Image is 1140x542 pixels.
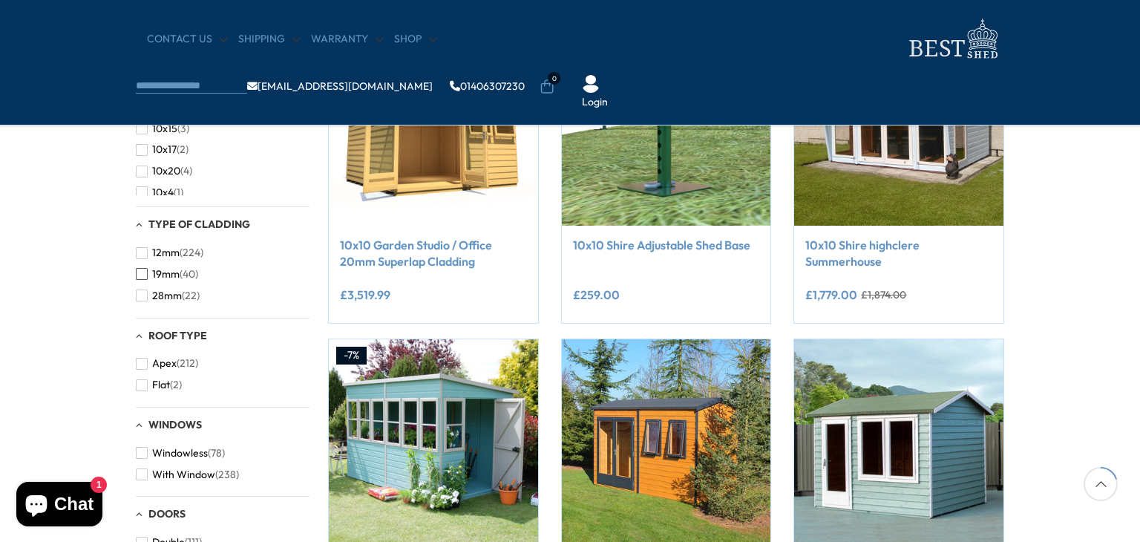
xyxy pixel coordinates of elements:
span: (212) [177,357,198,370]
span: 10x15 [152,123,177,135]
a: 10x10 Shire highclere Summerhouse [805,237,992,270]
a: Warranty [311,32,383,47]
span: (3) [177,123,189,135]
img: User Icon [582,75,600,93]
a: [EMAIL_ADDRESS][DOMAIN_NAME] [247,81,433,91]
span: (40) [180,268,198,281]
button: 10x17 [136,139,189,160]
ins: £1,779.00 [805,289,857,301]
button: 28mm [136,285,200,307]
a: Shipping [238,32,300,47]
ins: £3,519.99 [340,289,390,301]
span: 10x4 [152,186,174,199]
button: Apex [136,353,198,374]
span: Apex [152,357,177,370]
span: (2) [177,143,189,156]
span: (78) [208,447,225,460]
span: 28mm [152,290,182,302]
span: Windows [148,418,202,431]
div: -7% [336,347,367,365]
a: CONTACT US [147,32,227,47]
span: 0 [548,72,560,85]
span: (4) [180,165,192,177]
button: Flat [136,374,182,396]
button: 10x4 [136,182,183,203]
span: (238) [215,468,239,481]
inbox-online-store-chat: Shopify online store chat [12,482,107,530]
a: Login [582,95,608,110]
button: With Window [136,464,239,486]
span: Flat [152,379,170,391]
img: logo [900,15,1004,63]
a: 10x10 Shire Adjustable Shed Base [573,237,760,253]
span: Type of Cladding [148,218,250,231]
span: 10x20 [152,165,180,177]
a: Shop [394,32,436,47]
span: (1) [174,186,183,199]
span: 12mm [152,246,180,259]
span: Doors [148,507,186,520]
a: 0 [540,79,554,94]
button: Windowless [136,443,225,464]
button: 10x15 [136,118,189,140]
span: (2) [170,379,182,391]
ins: £259.00 [573,289,620,301]
button: 12mm [136,242,203,264]
span: (224) [180,246,203,259]
span: Windowless [152,447,208,460]
span: Roof Type [148,329,207,342]
del: £1,874.00 [861,290,906,300]
span: (22) [182,290,200,302]
button: 10x20 [136,160,192,182]
a: 01406307230 [450,81,525,91]
button: 19mm [136,264,198,285]
span: 10x17 [152,143,177,156]
span: With Window [152,468,215,481]
a: 10x10 Garden Studio / Office 20mm Superlap Cladding [340,237,527,270]
span: 19mm [152,268,180,281]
